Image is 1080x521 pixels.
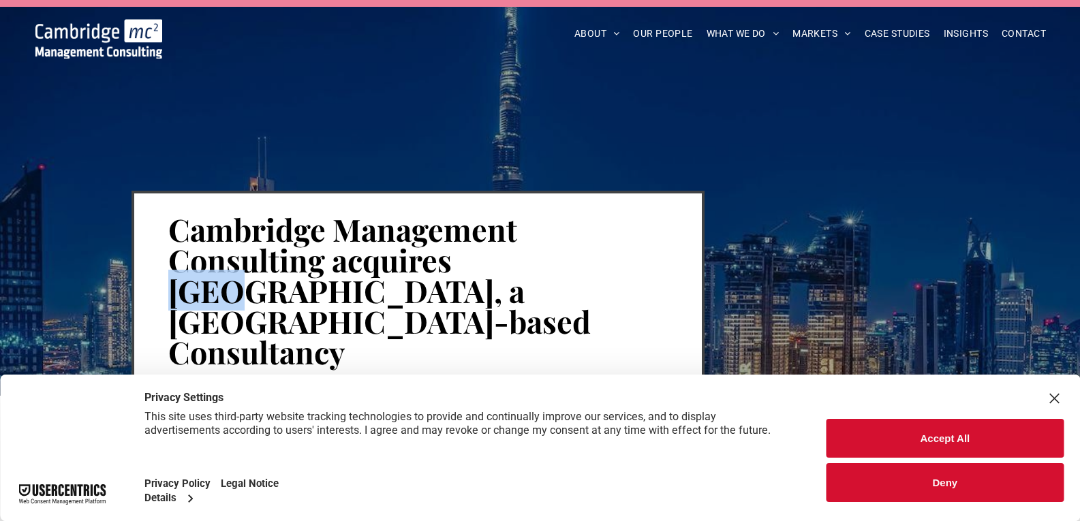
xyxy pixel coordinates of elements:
[35,19,162,59] img: Go to Homepage
[995,23,1053,44] a: CONTACT
[626,23,699,44] a: OUR PEOPLE
[568,23,627,44] a: ABOUT
[700,23,786,44] a: WHAT WE DO
[858,23,937,44] a: CASE STUDIES
[168,212,668,368] h1: Cambridge Management Consulting acquires [GEOGRAPHIC_DATA], a [GEOGRAPHIC_DATA]-based Consultancy
[786,23,857,44] a: MARKETS
[168,374,668,393] div: [PERSON_NAME]
[937,23,995,44] a: INSIGHTS
[35,21,162,35] a: Your Business Transformed | Cambridge Management Consulting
